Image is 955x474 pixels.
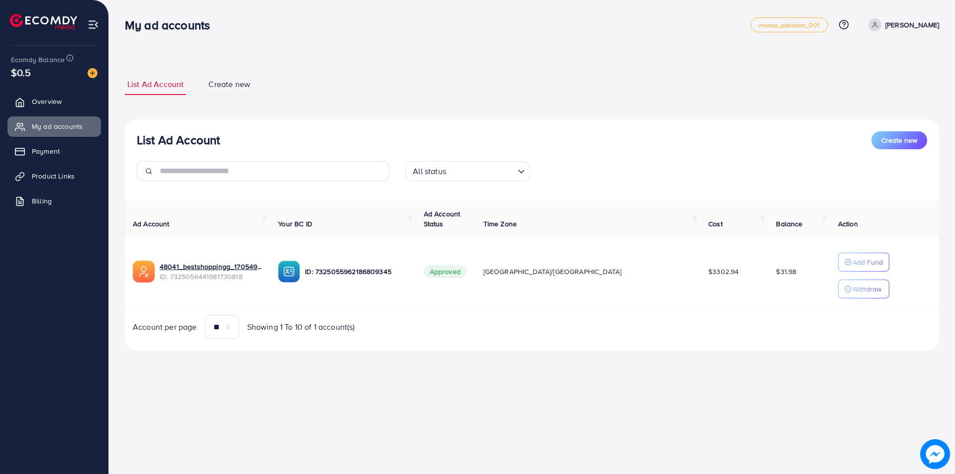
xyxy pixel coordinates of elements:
a: My ad accounts [7,116,101,136]
img: ic-ads-acc.e4c84228.svg [133,261,155,283]
button: Add Fund [838,253,889,272]
a: Billing [7,191,101,211]
span: Cost [708,219,723,229]
span: List Ad Account [127,79,184,90]
p: ID: 7325055962186809345 [305,266,407,278]
a: metap_pakistan_001 [751,17,828,32]
span: Your BC ID [278,219,312,229]
p: [PERSON_NAME] [885,19,939,31]
span: My ad accounts [32,121,83,131]
h3: List Ad Account [137,133,220,147]
span: ID: 7325056441981730818 [160,272,262,282]
a: Overview [7,92,101,111]
span: $0.5 [11,65,31,80]
a: [PERSON_NAME] [864,18,939,31]
img: ic-ba-acc.ded83a64.svg [278,261,300,283]
img: menu [88,19,99,30]
img: logo [10,14,77,29]
span: $3302.94 [708,267,739,277]
span: Approved [424,265,467,278]
span: Overview [32,96,62,106]
span: $31.98 [776,267,796,277]
a: Payment [7,141,101,161]
a: Product Links [7,166,101,186]
button: Create new [871,131,927,149]
span: All status [411,164,448,179]
span: Ecomdy Balance [11,55,65,65]
span: Product Links [32,171,75,181]
h3: My ad accounts [125,18,218,32]
img: image [88,68,97,78]
span: Showing 1 To 10 of 1 account(s) [247,321,355,333]
span: Ad Account Status [424,209,461,229]
button: Withdraw [838,280,889,298]
input: Search for option [449,162,514,179]
span: [GEOGRAPHIC_DATA]/[GEOGRAPHIC_DATA] [483,267,622,277]
span: metap_pakistan_001 [759,22,820,28]
a: 48041_bestshoppingg_1705497623891 [160,262,262,272]
span: Ad Account [133,219,170,229]
span: Create new [881,135,917,145]
p: Withdraw [853,283,881,295]
span: Billing [32,196,52,206]
span: Action [838,219,858,229]
div: Search for option [405,161,530,181]
div: <span class='underline'>48041_bestshoppingg_1705497623891</span></br>7325056441981730818 [160,262,262,282]
span: Balance [776,219,802,229]
span: Account per page [133,321,197,333]
span: Payment [32,146,60,156]
span: Time Zone [483,219,517,229]
span: Create new [208,79,250,90]
p: Add Fund [853,256,883,268]
img: image [920,439,950,469]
